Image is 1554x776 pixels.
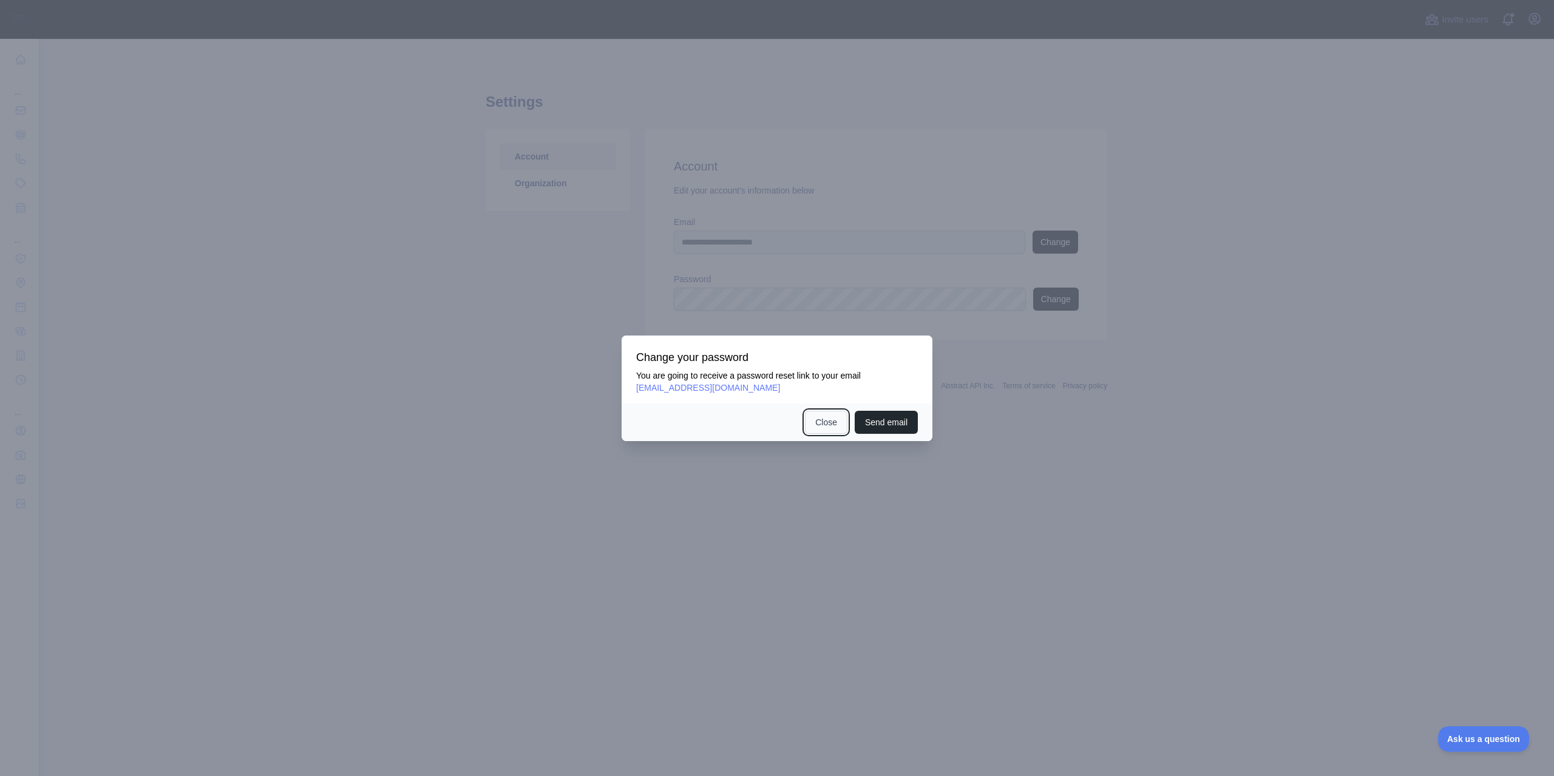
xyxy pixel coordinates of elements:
button: Send email [855,411,918,434]
iframe: Toggle Customer Support [1438,726,1530,752]
h3: Change your password [636,350,918,365]
button: Close [805,411,847,434]
span: [EMAIL_ADDRESS][DOMAIN_NAME] [636,383,780,393]
p: You are going to receive a password reset link to your email [636,369,918,394]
